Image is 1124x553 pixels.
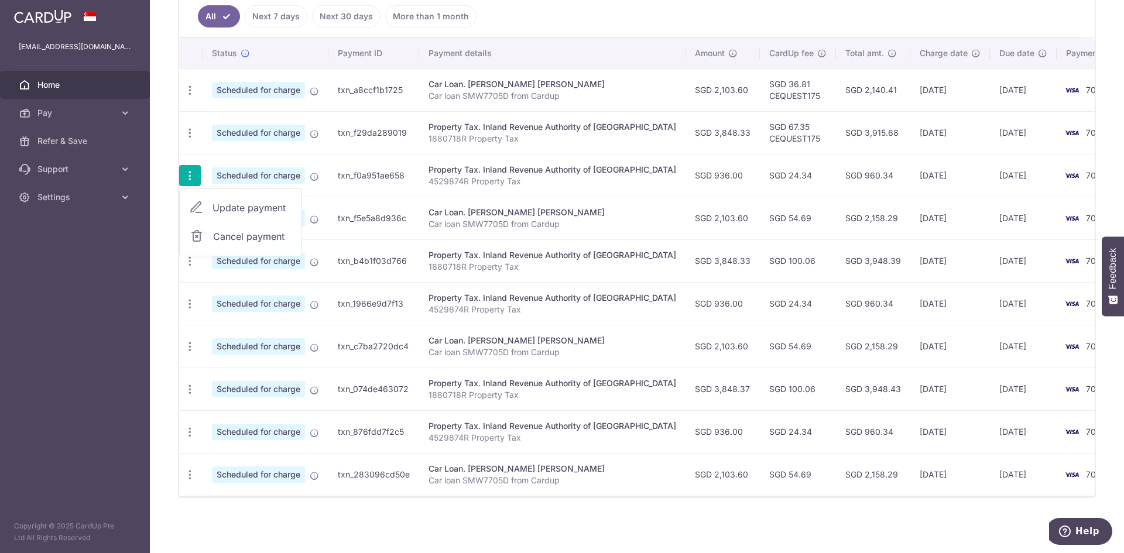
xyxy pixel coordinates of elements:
img: Bank Card [1060,83,1084,97]
th: Payment details [419,38,686,68]
td: [DATE] [910,68,990,111]
a: More than 1 month [385,5,477,28]
td: SGD 936.00 [686,410,760,453]
td: [DATE] [910,325,990,367]
td: txn_074de463072 [328,367,419,410]
span: Settings [37,191,115,203]
span: Home [37,79,115,91]
p: Car loan SMW7705D from Cardup [429,475,676,486]
div: Car Loan. [PERSON_NAME] [PERSON_NAME] [429,463,676,475]
span: 7030 [1086,427,1106,437]
td: [DATE] [990,410,1057,453]
img: Bank Card [1060,425,1084,439]
p: 4529874R Property Tax [429,304,676,315]
div: Property Tax. Inland Revenue Authority of [GEOGRAPHIC_DATA] [429,249,676,261]
td: [DATE] [910,410,990,453]
div: Property Tax. Inland Revenue Authority of [GEOGRAPHIC_DATA] [429,121,676,133]
span: Scheduled for charge [212,167,305,184]
span: Feedback [1108,248,1118,289]
td: SGD 2,158.29 [836,197,910,239]
span: 7030 [1086,170,1106,180]
img: Bank Card [1060,297,1084,311]
td: SGD 3,915.68 [836,111,910,154]
div: Property Tax. Inland Revenue Authority of [GEOGRAPHIC_DATA] [429,164,676,176]
div: Car Loan. [PERSON_NAME] [PERSON_NAME] [429,207,676,218]
td: [DATE] [910,111,990,154]
span: 7030 [1086,341,1106,351]
iframe: Opens a widget where you can find more information [1049,518,1112,547]
td: txn_f29da289019 [328,111,419,154]
td: [DATE] [910,154,990,197]
span: Status [212,47,237,59]
td: [DATE] [990,68,1057,111]
img: Bank Card [1060,339,1084,353]
a: Next 30 days [312,5,381,28]
td: [DATE] [990,239,1057,282]
td: [DATE] [990,367,1057,410]
span: Scheduled for charge [212,125,305,141]
td: SGD 2,103.60 [686,325,760,367]
td: txn_c7ba2720dc4 [328,325,419,367]
td: SGD 54.69 [760,453,836,496]
p: Car loan SMW7705D from Cardup [429,90,676,102]
td: SGD 54.69 [760,197,836,239]
span: 7030 [1086,256,1106,266]
p: 4529874R Property Tax [429,432,676,444]
td: SGD 2,103.60 [686,197,760,239]
td: SGD 67.35 CEQUEST175 [760,111,836,154]
div: Property Tax. Inland Revenue Authority of [GEOGRAPHIC_DATA] [429,292,676,304]
td: SGD 960.34 [836,154,910,197]
span: Scheduled for charge [212,381,305,397]
td: txn_876fdd7f2c5 [328,410,419,453]
td: txn_283096cd50e [328,453,419,496]
span: Support [37,163,115,175]
td: [DATE] [910,239,990,282]
a: All [198,5,240,28]
span: Scheduled for charge [212,296,305,312]
td: SGD 24.34 [760,410,836,453]
p: [EMAIL_ADDRESS][DOMAIN_NAME] [19,41,131,53]
span: CardUp fee [769,47,814,59]
td: SGD 100.06 [760,239,836,282]
td: SGD 960.34 [836,282,910,325]
td: txn_f0a951ae658 [328,154,419,197]
p: 1880718R Property Tax [429,133,676,145]
td: SGD 2,158.29 [836,453,910,496]
td: SGD 3,948.43 [836,367,910,410]
p: 1880718R Property Tax [429,261,676,273]
span: Due date [999,47,1034,59]
img: Bank Card [1060,211,1084,225]
p: Car loan SMW7705D from Cardup [429,346,676,358]
p: 1880718R Property Tax [429,389,676,401]
p: Car loan SMW7705D from Cardup [429,218,676,230]
img: Bank Card [1060,254,1084,268]
td: SGD 2,158.29 [836,325,910,367]
td: [DATE] [910,282,990,325]
span: Scheduled for charge [212,253,305,269]
span: Scheduled for charge [212,466,305,483]
td: SGD 3,848.37 [686,367,760,410]
span: Amount [695,47,725,59]
th: Payment ID [328,38,419,68]
td: SGD 936.00 [686,154,760,197]
div: Car Loan. [PERSON_NAME] [PERSON_NAME] [429,335,676,346]
span: 7030 [1086,85,1106,95]
td: SGD 36.81 CEQUEST175 [760,68,836,111]
td: [DATE] [910,453,990,496]
span: Scheduled for charge [212,82,305,98]
img: Bank Card [1060,382,1084,396]
span: 7030 [1086,469,1106,479]
span: 7030 [1086,384,1106,394]
td: txn_a8ccf1b1725 [328,68,419,111]
p: 4529874R Property Tax [429,176,676,187]
td: SGD 936.00 [686,282,760,325]
div: Property Tax. Inland Revenue Authority of [GEOGRAPHIC_DATA] [429,377,676,389]
td: [DATE] [910,367,990,410]
td: [DATE] [990,453,1057,496]
td: [DATE] [990,111,1057,154]
td: txn_b4b1f03d766 [328,239,419,282]
span: 7030 [1086,213,1106,223]
td: SGD 24.34 [760,282,836,325]
td: SGD 54.69 [760,325,836,367]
